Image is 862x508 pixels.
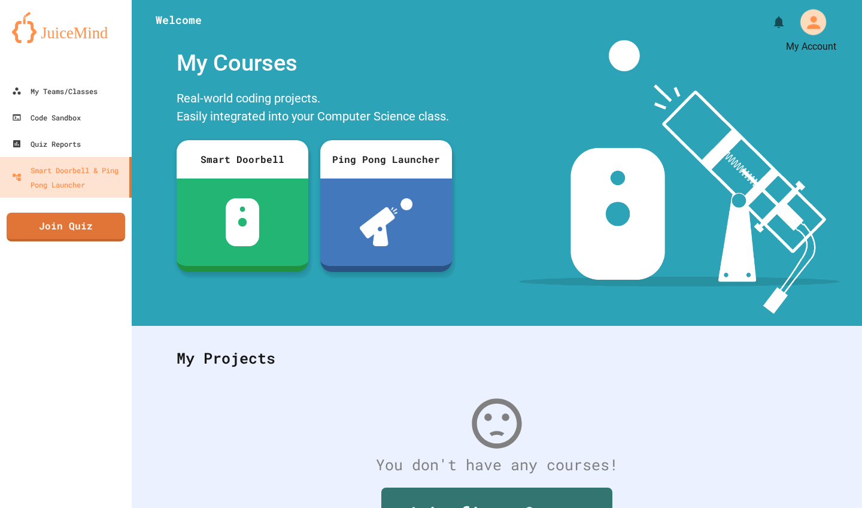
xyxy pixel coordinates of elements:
[360,198,413,246] img: ppl-with-ball.png
[171,40,458,86] div: My Courses
[749,12,789,32] div: My Notifications
[7,213,125,241] a: Join Quiz
[12,163,125,192] div: Smart Doorbell & Ping Pong Launcher
[785,5,830,38] div: My Account
[171,86,458,131] div: Real-world coding projects. Easily integrated into your Computer Science class.
[165,453,829,476] div: You don't have any courses!
[519,40,840,314] img: banner-image-my-projects.png
[786,40,836,54] div: My Account
[12,137,81,151] div: Quiz Reports
[12,12,120,43] img: logo-orange.svg
[12,110,81,125] div: Code Sandbox
[320,140,452,179] div: Ping Pong Launcher
[12,84,98,98] div: My Teams/Classes
[226,198,260,246] img: sdb-white.svg
[165,335,829,382] div: My Projects
[177,140,308,179] div: Smart Doorbell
